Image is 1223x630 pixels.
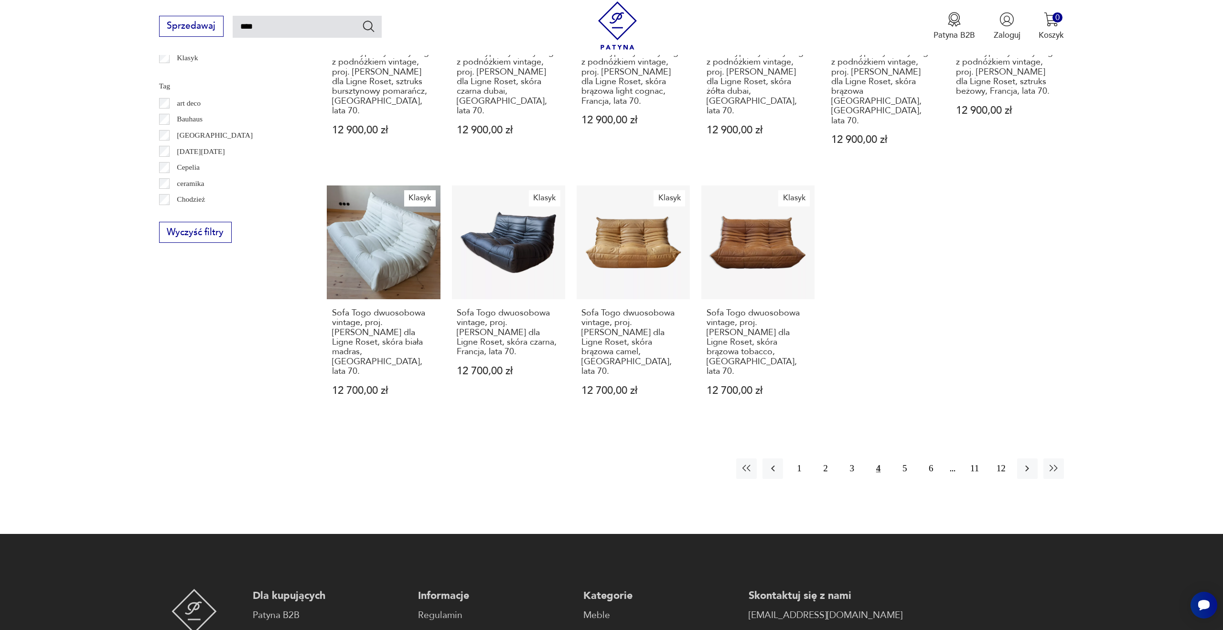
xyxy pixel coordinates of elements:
img: Ikona medalu [947,12,962,27]
p: Ćmielów [177,209,204,222]
p: Patyna B2B [933,30,975,41]
h3: Fotel wypoczynkowy Togo z podnóżkiem vintage, proj. [PERSON_NAME] dla Ligne Roset, skóra brązowa ... [581,48,685,106]
h3: Sofa Togo dwuosobowa vintage, proj. [PERSON_NAME] dla Ligne Roset, skóra czarna, Francja, lata 70. [457,308,560,357]
button: Zaloguj [994,12,1020,41]
button: Wyczyść filtry [159,222,232,243]
a: KlasykSofa Togo dwuosobowa vintage, proj. M. Ducaroy dla Ligne Roset, skóra brązowa tobacco, Fran... [701,185,815,418]
p: 12 900,00 zł [581,115,685,125]
img: Patyna - sklep z meblami i dekoracjami vintage [593,1,642,50]
button: 0Koszyk [1039,12,1064,41]
h3: Sofa Togo dwuosobowa vintage, proj. [PERSON_NAME] dla Ligne Roset, skóra biała madras, [GEOGRAPHI... [332,308,435,377]
button: Sprzedawaj [159,16,224,37]
h3: Fotel wypoczynkowy Togo z podnóżkiem vintage, proj. [PERSON_NAME] dla Ligne Roset, skóra czarna d... [457,48,560,116]
p: 12 700,00 zł [457,366,560,376]
button: 4 [868,458,889,479]
a: Meble [583,608,737,622]
p: Cepelia [177,161,200,174]
h3: Fotel wypoczynkowy Togo z podnóżkiem vintage, proj. [PERSON_NAME] dla Ligne Roset, sztruks burszt... [332,48,435,116]
p: 12 900,00 zł [707,125,810,135]
h3: Sofa Togo dwuosobowa vintage, proj. [PERSON_NAME] dla Ligne Roset, skóra brązowa tobacco, [GEOGRA... [707,308,810,377]
p: [DATE][DATE] [177,145,225,158]
a: Sprzedawaj [159,23,224,31]
button: 6 [921,458,941,479]
p: 12 700,00 zł [332,386,435,396]
h3: Fotel wypoczynkowy Togo z podnóżkiem vintage, proj. [PERSON_NAME] dla Ligne Roset, skóra brązowa ... [831,48,934,126]
a: Patyna B2B [253,608,407,622]
button: Patyna B2B [933,12,975,41]
button: 1 [789,458,809,479]
iframe: Smartsupp widget button [1191,592,1217,619]
p: art deco [177,97,201,109]
p: Koszyk [1039,30,1064,41]
a: Ikona medaluPatyna B2B [933,12,975,41]
p: Klasyk [177,52,198,64]
p: 12 900,00 zł [457,125,560,135]
button: 5 [894,458,915,479]
a: Regulamin [418,608,572,622]
p: 12 700,00 zł [707,386,810,396]
a: [EMAIL_ADDRESS][DOMAIN_NAME] [749,608,902,622]
p: 12 900,00 zł [831,135,934,145]
p: Zaloguj [994,30,1020,41]
p: [GEOGRAPHIC_DATA] [177,129,253,141]
button: 12 [991,458,1011,479]
p: Informacje [418,589,572,603]
button: 11 [964,458,985,479]
div: 0 [1052,12,1062,22]
button: Szukaj [362,19,375,33]
a: KlasykSofa Togo dwuosobowa vintage, proj. M. Ducaroy dla Ligne Roset, skóra czarna, Francja, lata... [452,185,565,418]
p: ceramika [177,177,204,190]
p: Chodzież [177,193,205,206]
h3: Fotel wypoczynkowy Togo z podnóżkiem vintage, proj. [PERSON_NAME] dla Ligne Roset, sztruks beżowy... [956,48,1059,97]
p: Dla kupujących [253,589,407,603]
button: 2 [815,458,836,479]
p: Skontaktuj się z nami [749,589,902,603]
p: Tag [159,80,300,92]
p: Kategorie [583,589,737,603]
a: KlasykSofa Togo dwuosobowa vintage, proj. M. Ducaroy dla Ligne Roset, skóra brązowa camel, Francj... [577,185,690,418]
h3: Sofa Togo dwuosobowa vintage, proj. [PERSON_NAME] dla Ligne Roset, skóra brązowa camel, [GEOGRAPH... [581,308,685,377]
p: 12 900,00 zł [332,125,435,135]
button: 3 [842,458,862,479]
p: Bauhaus [177,113,203,125]
img: Ikonka użytkownika [999,12,1014,27]
p: 12 700,00 zł [581,386,685,396]
h3: Fotel wypoczynkowy Togo z podnóżkiem vintage, proj. [PERSON_NAME] dla Ligne Roset, skóra żółta du... [707,48,810,116]
a: KlasykSofa Togo dwuosobowa vintage, proj. M. Ducaroy dla Ligne Roset, skóra biała madras, Francja... [327,185,440,418]
img: Ikona koszyka [1044,12,1059,27]
p: 12 900,00 zł [956,106,1059,116]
